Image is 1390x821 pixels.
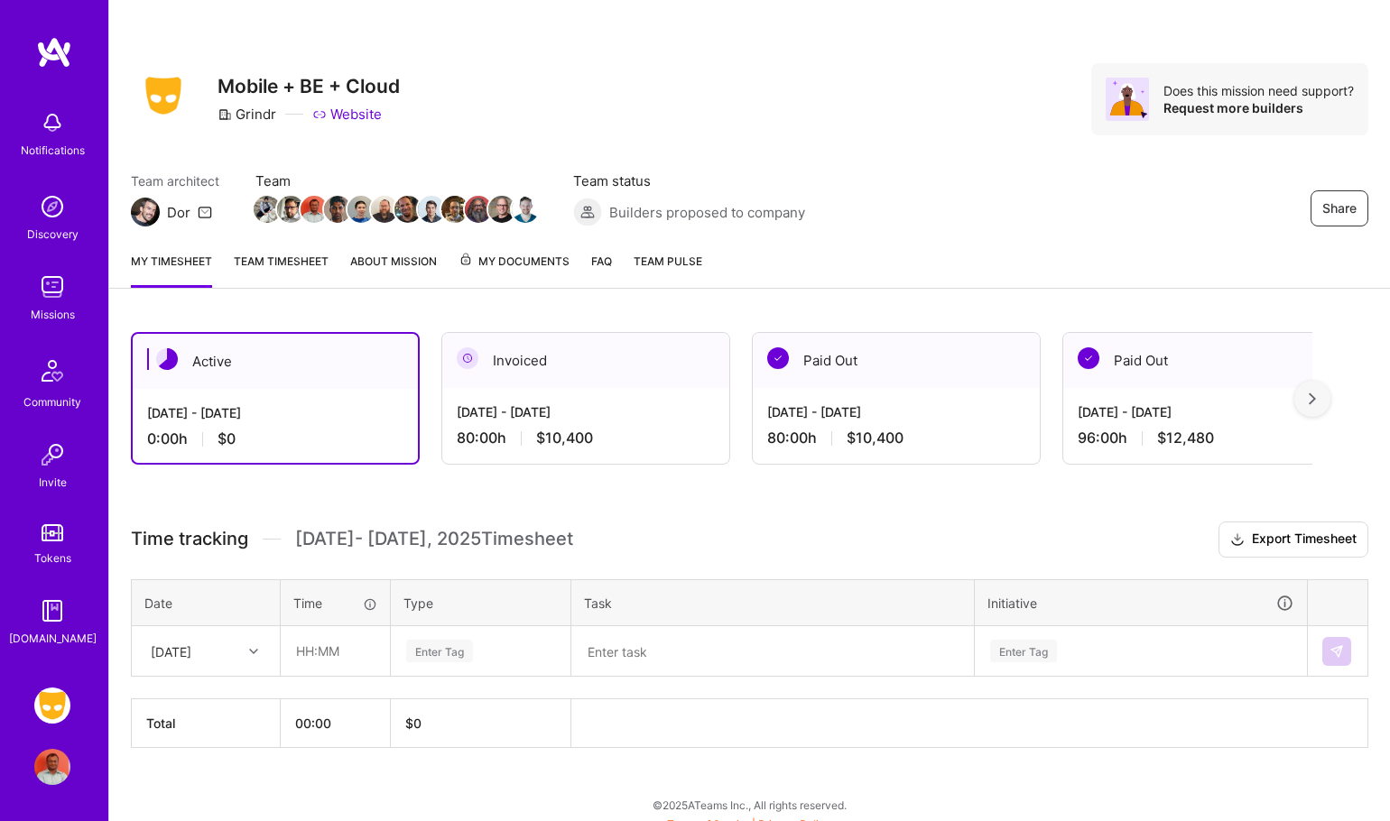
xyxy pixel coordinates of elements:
div: Initiative [987,593,1294,613]
img: Team Member Avatar [301,196,328,223]
div: Invite [39,473,67,492]
span: $ 0 [405,715,422,731]
a: Team Member Avatar [467,194,490,225]
a: Grindr: Mobile + BE + Cloud [30,687,75,724]
img: teamwork [34,269,70,305]
span: Team Pulse [634,254,702,268]
img: guide book [34,593,70,629]
div: 0:00 h [147,429,403,448]
img: Grindr: Mobile + BE + Cloud [34,687,70,724]
a: Team Member Avatar [326,194,349,225]
span: My Documents [459,252,570,272]
a: My Documents [459,252,570,288]
div: [DATE] [151,641,191,660]
span: Team architect [131,171,219,190]
div: Community [23,392,81,411]
a: Team Member Avatar [396,194,420,225]
a: Team Member Avatar [279,194,302,225]
div: 80:00 h [767,429,1025,447]
img: Team Member Avatar [488,196,515,223]
div: Tokens [34,549,71,567]
a: Team Member Avatar [373,194,396,225]
div: [DATE] - [DATE] [147,403,403,422]
img: Community [31,349,74,392]
a: About Mission [350,252,437,288]
h3: Mobile + BE + Cloud [218,75,400,97]
img: Team Member Avatar [512,196,539,223]
div: Time [293,594,377,613]
a: Website [312,105,382,124]
th: Total [132,699,281,748]
div: Paid Out [753,333,1040,388]
img: Team Member Avatar [418,196,445,223]
img: Team Member Avatar [254,196,281,223]
div: Dor [167,203,190,222]
img: Team Member Avatar [441,196,468,223]
img: Team Member Avatar [277,196,304,223]
a: Team Pulse [634,252,702,288]
img: Invite [34,437,70,473]
a: Team Member Avatar [443,194,467,225]
div: Enter Tag [406,637,473,665]
a: FAQ [591,252,612,288]
button: Share [1311,190,1368,226]
th: Date [132,579,281,626]
img: Paid Out [767,347,789,369]
img: logo [36,36,72,69]
div: Enter Tag [990,637,1057,665]
div: 96:00 h [1078,429,1336,447]
i: icon CompanyGray [218,107,232,122]
th: 00:00 [281,699,391,748]
a: Team timesheet [234,252,329,288]
span: Share [1322,199,1357,217]
a: Team Member Avatar [302,194,326,225]
a: Team Member Avatar [349,194,373,225]
div: Discovery [27,225,79,244]
img: Builders proposed to company [573,198,602,226]
div: Invoiced [442,333,729,388]
img: Submit [1330,644,1344,659]
span: $12,480 [1157,429,1214,447]
span: $10,400 [536,429,593,447]
a: Team Member Avatar [514,194,537,225]
span: $0 [218,429,236,448]
img: bell [34,105,70,141]
span: [DATE] - [DATE] , 2025 Timesheet [295,528,573,550]
img: Team Member Avatar [371,196,398,223]
th: Task [571,579,975,626]
img: tokens [42,524,63,541]
i: icon Mail [198,205,212,219]
img: Team Architect [131,198,160,226]
img: Avatar [1106,78,1149,121]
div: [DATE] - [DATE] [1078,402,1336,421]
div: Paid Out [1063,333,1350,388]
img: Team Member Avatar [465,196,492,223]
img: discovery [34,189,70,225]
img: Team Member Avatar [324,196,351,223]
i: icon Download [1230,530,1245,549]
th: Type [391,579,571,626]
div: [DATE] - [DATE] [457,402,715,421]
span: Time tracking [131,528,248,550]
a: User Avatar [30,749,75,785]
div: 80:00 h [457,429,715,447]
img: Paid Out [1078,347,1099,369]
a: Team Member Avatar [255,194,279,225]
img: User Avatar [34,749,70,785]
a: My timesheet [131,252,212,288]
i: icon Chevron [249,647,258,656]
img: Invoiced [457,347,478,369]
div: Request more builders [1163,99,1354,116]
span: Team status [573,171,805,190]
div: Notifications [21,141,85,160]
span: Team [255,171,537,190]
button: Export Timesheet [1219,521,1368,558]
div: Missions [31,305,75,324]
div: Does this mission need support? [1163,82,1354,99]
img: Team Member Avatar [347,196,375,223]
img: Active [156,348,178,370]
div: Grindr [218,105,276,124]
span: Builders proposed to company [609,203,805,222]
span: $10,400 [847,429,903,447]
img: right [1309,392,1316,405]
